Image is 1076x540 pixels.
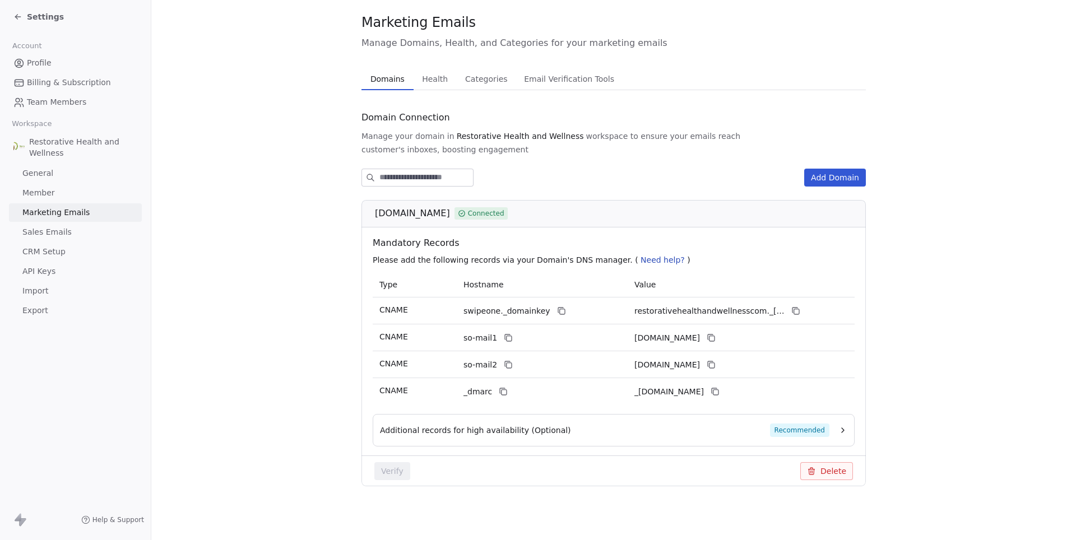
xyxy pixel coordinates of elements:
[457,131,584,142] span: Restorative Health and Wellness
[13,142,25,153] img: RHW_logo.png
[9,262,142,281] a: API Keys
[9,54,142,72] a: Profile
[22,246,66,258] span: CRM Setup
[7,115,57,132] span: Workspace
[461,71,512,87] span: Categories
[9,243,142,261] a: CRM Setup
[9,93,142,111] a: Team Members
[463,305,550,317] span: swipeone._domainkey
[27,77,111,89] span: Billing & Subscription
[380,423,847,437] button: Additional records for high availability (Optional)Recommended
[361,14,476,31] span: Marketing Emails
[13,11,64,22] a: Settings
[366,71,409,87] span: Domains
[634,305,785,317] span: restorativehealthandwellnesscom._domainkey.swipeone.email
[800,462,853,480] button: Delete
[586,131,740,142] span: workspace to ensure your emails reach
[641,255,685,264] span: Need help?
[634,359,700,371] span: restorativehealthandwellnesscom2.swipeone.email
[9,223,142,241] a: Sales Emails
[373,236,859,250] span: Mandatory Records
[379,386,408,395] span: CNAME
[379,279,450,291] p: Type
[22,305,48,316] span: Export
[361,36,866,50] span: Manage Domains, Health, and Categories for your marketing emails
[27,11,64,22] span: Settings
[9,164,142,183] a: General
[379,332,408,341] span: CNAME
[463,386,492,398] span: _dmarc
[27,57,52,69] span: Profile
[634,332,700,344] span: restorativehealthandwellnesscom1.swipeone.email
[374,462,410,480] button: Verify
[29,136,137,159] span: Restorative Health and Wellness
[9,282,142,300] a: Import
[7,38,47,54] span: Account
[22,266,55,277] span: API Keys
[468,208,504,218] span: Connected
[770,423,829,437] span: Recommended
[463,280,504,289] span: Hostname
[379,305,408,314] span: CNAME
[81,515,144,524] a: Help & Support
[379,359,408,368] span: CNAME
[634,280,656,289] span: Value
[22,226,72,238] span: Sales Emails
[804,169,866,187] button: Add Domain
[9,73,142,92] a: Billing & Subscription
[22,207,90,218] span: Marketing Emails
[27,96,86,108] span: Team Members
[463,359,497,371] span: so-mail2
[361,111,450,124] span: Domain Connection
[22,285,48,297] span: Import
[373,254,859,266] p: Please add the following records via your Domain's DNS manager. ( )
[92,515,144,524] span: Help & Support
[380,425,571,436] span: Additional records for high availability (Optional)
[463,332,497,344] span: so-mail1
[361,144,528,155] span: customer's inboxes, boosting engagement
[22,187,55,199] span: Member
[634,386,704,398] span: _dmarc.swipeone.email
[9,203,142,222] a: Marketing Emails
[22,167,53,179] span: General
[9,184,142,202] a: Member
[361,131,454,142] span: Manage your domain in
[9,301,142,320] a: Export
[520,71,619,87] span: Email Verification Tools
[375,207,450,220] span: [DOMAIN_NAME]
[418,71,452,87] span: Health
